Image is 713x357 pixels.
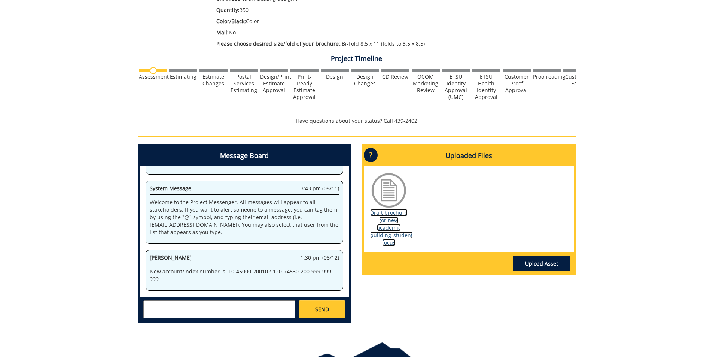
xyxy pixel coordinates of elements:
[216,18,509,25] p: Color
[563,73,591,87] div: Customer Edits
[442,73,470,100] div: ETSU Identity Approval (UMC)
[199,73,228,87] div: Estimate Changes
[216,6,240,13] span: Quantity:
[299,300,345,318] a: SEND
[138,55,576,63] h4: Project Timeline
[150,185,191,192] span: System Message
[364,148,378,162] p: ?
[412,73,440,94] div: QCOM Marketing Review
[301,185,339,192] span: 3:43 pm (08/11)
[260,73,288,94] div: Design/Print Estimate Approval
[364,146,574,166] h4: Uploaded Files
[216,6,509,14] p: 350
[216,29,229,36] span: Mail:
[216,29,509,36] p: No
[150,199,339,236] p: Welcome to the Project Messenger. All messages will appear to all stakeholders. If you want to al...
[150,254,192,261] span: [PERSON_NAME]
[533,73,561,80] div: Proofreading
[139,73,167,80] div: Assessment
[138,117,576,125] p: Have questions about your status? Call 439-2402
[472,73,500,100] div: ETSU Health Identity Approval
[230,73,258,94] div: Postal Services Estimating
[216,40,509,48] p: Bi-Fold 8.5 x 11 (folds to 3.5 x 8.5)
[140,146,349,166] h4: Message Board
[143,300,295,318] textarea: messageToSend
[315,306,329,313] span: SEND
[150,268,339,283] p: New account/index number is: 10-45000-200102-120-74530-200-999-999-999
[321,73,349,80] div: Design
[290,73,319,100] div: Print-Ready Estimate Approval
[216,18,246,25] span: Color/Black:
[370,209,413,246] a: Draft brochure for new academic building_student focus
[351,73,379,87] div: Design Changes
[503,73,531,94] div: Customer Proof Approval
[381,73,409,80] div: CD Review
[150,67,157,74] img: no
[169,73,197,80] div: Estimating
[513,256,570,271] a: Upload Asset
[301,254,339,261] span: 1:30 pm (08/12)
[216,40,342,47] span: Please choose desired size/fold of your brochure::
